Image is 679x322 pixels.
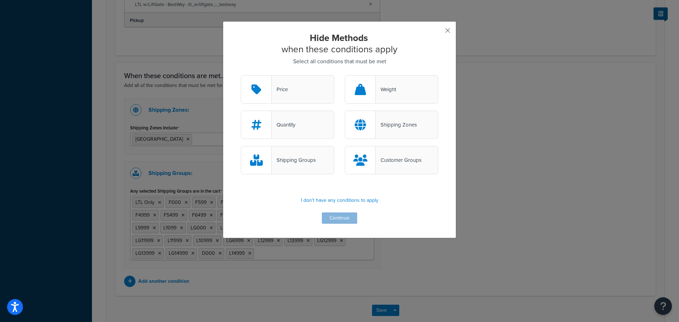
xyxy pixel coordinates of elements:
div: Shipping Zones [376,120,417,130]
div: Price [272,84,288,94]
div: Weight [376,84,396,94]
h2: when these conditions apply [241,32,438,55]
p: I don't have any conditions to apply [241,195,438,205]
strong: Hide Methods [310,31,368,45]
p: Select all conditions that must be met [241,57,438,66]
div: Quantity [272,120,295,130]
div: Customer Groups [376,155,422,165]
div: Shipping Groups [272,155,316,165]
